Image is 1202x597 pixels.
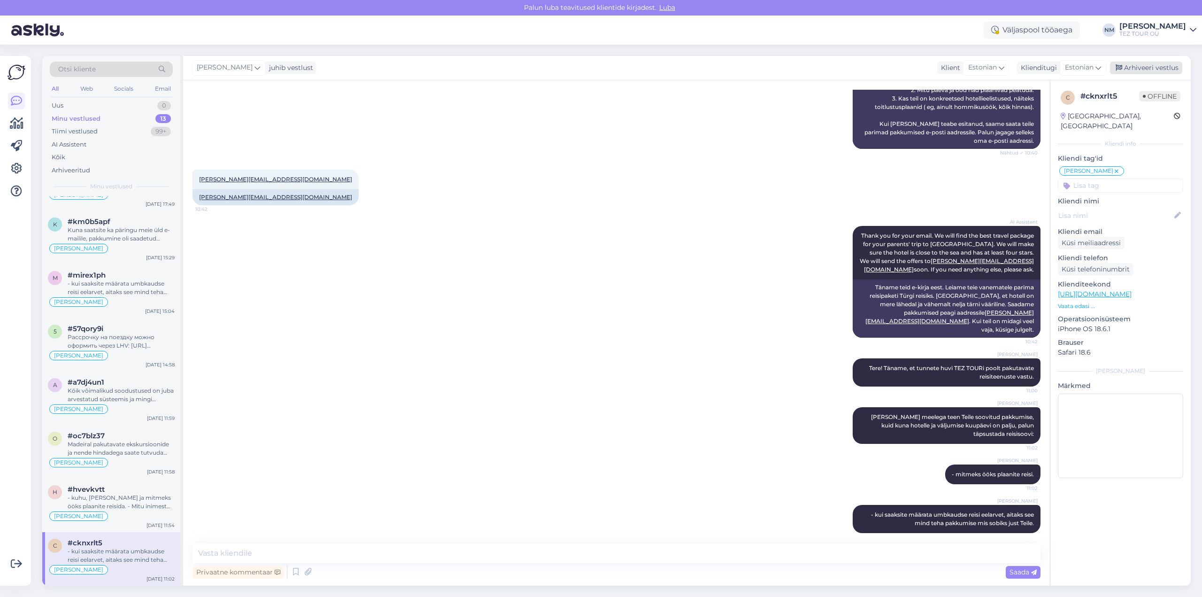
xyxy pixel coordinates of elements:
[199,194,352,201] a: [PERSON_NAME][EMAIL_ADDRESS][DOMAIN_NAME]
[997,497,1038,504] span: [PERSON_NAME]
[8,63,25,81] img: Askly Logo
[53,381,57,388] span: a
[68,279,175,296] div: - kui saaksite määrata umbkaudse reisi eelarvet, aitaks see mind teha pakkumise mis sobiks just T...
[146,361,175,368] div: [DATE] 14:58
[54,353,103,358] span: [PERSON_NAME]
[1058,154,1183,163] p: Kliendi tag'id
[52,101,63,110] div: Uus
[1058,367,1183,375] div: [PERSON_NAME]
[1058,253,1183,263] p: Kliendi telefon
[1064,168,1113,174] span: [PERSON_NAME]
[853,40,1040,149] div: Parima reisipaketi leidmiseks teie vanemate Türgi reisiks vajame veidi lisateavet: 1. [PERSON_NAM...
[1058,348,1183,357] p: Safari 18.6
[68,217,110,226] span: #km0b5apf
[1110,62,1182,74] div: Arhiveeri vestlus
[1058,237,1125,249] div: Küsi meiliaadressi
[997,457,1038,464] span: [PERSON_NAME]
[53,435,57,442] span: o
[54,513,103,519] span: [PERSON_NAME]
[1058,140,1183,148] div: Kliendi info
[937,63,960,73] div: Klient
[151,127,171,136] div: 99+
[1119,23,1196,38] a: [PERSON_NAME]TEZ TOUR OÜ
[147,415,175,422] div: [DATE] 11:59
[146,254,175,261] div: [DATE] 15:29
[54,328,57,335] span: 5
[1139,91,1180,101] span: Offline
[1058,196,1183,206] p: Kliendi nimi
[52,114,100,124] div: Minu vestlused
[1058,324,1183,334] p: iPhone OS 18.6.1
[968,62,997,73] span: Estonian
[1002,218,1038,225] span: AI Assistent
[68,432,105,440] span: #oc7blz37
[997,351,1038,358] span: [PERSON_NAME]
[1058,178,1183,193] input: Lisa tag
[112,83,135,95] div: Socials
[155,114,171,124] div: 13
[54,460,103,465] span: [PERSON_NAME]
[1002,534,1038,541] span: 11:02
[68,440,175,457] div: Madeiral pakutavate ekskursioonide ja nende hindadega saate tutvuda siin: [URL][DOMAIN_NAME]
[68,494,175,511] div: - kuhu, [PERSON_NAME] ja mitmeks ööks plaanite reisida. - Mitu inimest soovib reisile minna. Kui ...
[146,522,175,529] div: [DATE] 11:54
[1119,30,1186,38] div: TEZ TOUR OÜ
[68,333,175,350] div: Рассрочку на поездку можно оформить через LHV: [URL][DOMAIN_NAME] или через ESTO: [URL][DOMAIN_NAME]
[1080,91,1139,102] div: # cknxrlt5
[1058,314,1183,324] p: Operatsioonisüsteem
[52,166,90,175] div: Arhiveeritud
[54,246,103,251] span: [PERSON_NAME]
[265,63,313,73] div: juhib vestlust
[68,547,175,564] div: - kui saaksite määrata umbkaudse reisi eelarvet, aitaks see mind teha pakkumise mis sobiks just T...
[146,575,175,582] div: [DATE] 11:02
[54,406,103,412] span: [PERSON_NAME]
[145,308,175,315] div: [DATE] 15:04
[1066,94,1070,101] span: c
[1119,23,1186,30] div: [PERSON_NAME]
[68,485,105,494] span: #hvevkvtt
[68,387,175,403] div: Kõik võimalikud soodustused on juba arvestatud süsteemis ja mingi lisasoodustusi me pakkuda ei saa.
[871,413,1035,437] span: [PERSON_NAME] meelega teen Teile soovitud pakkumise, kuid kuna hotelle ja väljumise kuupäevi on p...
[1058,338,1183,348] p: Brauser
[1017,63,1057,73] div: Klienditugi
[54,299,103,305] span: [PERSON_NAME]
[1002,485,1038,492] span: 11:02
[68,325,103,333] span: #57qory9i
[53,274,58,281] span: m
[153,83,173,95] div: Email
[90,182,132,191] span: Minu vestlused
[68,539,102,547] span: #cknxrlt5
[52,127,98,136] div: Tiimi vestlused
[1065,62,1094,73] span: Estonian
[1002,444,1038,451] span: 11:02
[53,221,57,228] span: k
[52,153,65,162] div: Kõik
[1058,263,1133,276] div: Küsi telefoninumbrit
[1002,387,1038,394] span: 11:00
[984,22,1080,39] div: Väljaspool tööaega
[147,468,175,475] div: [DATE] 11:58
[195,206,231,213] span: 10:42
[157,101,171,110] div: 0
[146,201,175,208] div: [DATE] 17:49
[997,400,1038,407] span: [PERSON_NAME]
[869,364,1035,380] span: Tere! Täname, et tunnete huvi TEZ TOURi poolt pakutavate reisiteenuste vastu.
[1058,290,1132,298] a: [URL][DOMAIN_NAME]
[656,3,678,12] span: Luba
[53,488,57,496] span: h
[1009,568,1037,576] span: Saada
[1002,338,1038,345] span: 10:42
[1058,381,1183,391] p: Märkmed
[53,542,57,549] span: c
[1058,227,1183,237] p: Kliendi email
[1102,23,1116,37] div: NM
[1058,279,1183,289] p: Klienditeekond
[197,62,253,73] span: [PERSON_NAME]
[853,279,1040,338] div: Täname teid e-kirja eest. Leiame teie vanematele parima reisipaketi Türgi reisiks. [GEOGRAPHIC_DA...
[68,378,104,387] span: #a7dj4un1
[871,511,1035,527] span: - kui saaksite määrata umbkaudse reisi eelarvet, aitaks see mind teha pakkumise mis sobiks just T...
[1058,210,1172,221] input: Lisa nimi
[68,271,106,279] span: #mirex1ph
[68,226,175,243] div: Kuna saatsite ka päringu meie üld e-mailile, pakkumine oli saadetud tagasikirjaga.
[864,257,1034,273] a: [PERSON_NAME][EMAIL_ADDRESS][DOMAIN_NAME]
